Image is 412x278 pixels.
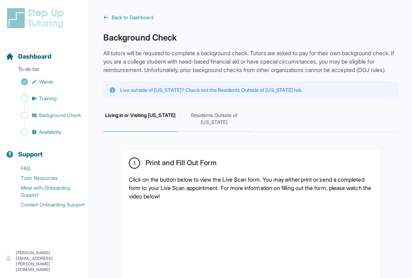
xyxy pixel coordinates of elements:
[6,183,89,200] a: Meet with Onboarding Support
[18,52,51,61] span: Dashboard
[3,138,86,162] button: Support
[120,87,302,94] p: Live outside of [US_STATE]? Check out the Residents Outside of [US_STATE] tab.
[6,250,83,272] button: [PERSON_NAME][EMAIL_ADDRESS][PERSON_NAME][DOMAIN_NAME]
[3,41,86,64] button: Dashboard
[6,7,68,29] img: logo
[133,159,135,167] span: 1
[3,66,86,75] p: To-do list
[6,163,89,173] a: FAQ
[6,94,89,103] a: Training
[146,159,216,170] h2: Print and Fill Out Form
[6,110,89,120] a: Background Check
[103,32,399,43] h1: Background Check
[6,77,89,87] a: Waiver
[39,78,54,85] span: Waiver
[18,149,43,159] span: Support
[6,200,89,210] a: Contact Onboarding Support
[39,95,57,102] span: Training
[6,127,89,137] a: Availability
[103,14,399,21] a: Back to Dashboard
[177,106,251,132] span: Residents Outside of [US_STATE]
[129,175,373,200] p: Click on the button below to view the Live Scan form. You may either print or send a completed fo...
[112,14,153,21] span: Back to Dashboard
[6,173,89,183] a: Tutor Resources
[6,52,51,61] a: Dashboard
[103,49,399,74] p: All tutors will be required to complete a background check. Tutors are asked to pay for their own...
[16,250,83,272] p: [PERSON_NAME][EMAIL_ADDRESS][PERSON_NAME][DOMAIN_NAME]
[103,106,399,132] nav: Tabs
[39,112,81,119] span: Background Check
[39,129,61,136] span: Availability
[103,106,177,132] span: Living in or Visiting [US_STATE]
